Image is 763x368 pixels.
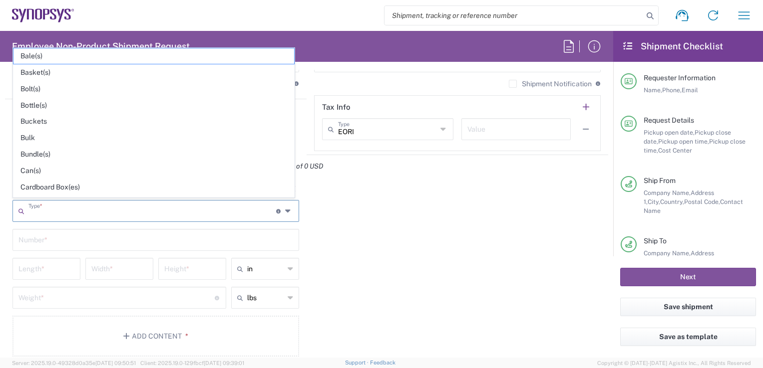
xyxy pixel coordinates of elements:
[622,40,723,52] h2: Shipment Checklist
[620,268,756,286] button: Next
[13,147,294,162] span: Bundle(s)
[140,360,244,366] span: Client: 2025.19.0-129fbcf
[370,360,395,366] a: Feedback
[384,6,643,25] input: Shipment, tracking or reference number
[322,102,351,112] h2: Tax Info
[658,138,709,145] span: Pickup open time,
[509,80,592,88] label: Shipment Notification
[644,86,662,94] span: Name,
[204,360,244,366] span: [DATE] 09:39:01
[5,162,331,170] em: Total shipment is made up of 1 package(s) containing 0 piece(s) weighing 0 and a total value of 0...
[13,163,294,179] span: Can(s)
[95,360,136,366] span: [DATE] 09:50:51
[682,86,698,94] span: Email
[644,116,694,124] span: Request Details
[658,147,692,154] span: Cost Center
[644,177,676,184] span: Ship From
[13,195,294,211] span: Carton(s)
[13,180,294,195] span: Cardboard Box(es)
[644,129,695,136] span: Pickup open date,
[13,65,294,80] span: Basket(s)
[12,360,136,366] span: Server: 2025.19.0-49328d0a35e
[13,98,294,113] span: Bottle(s)
[644,237,667,245] span: Ship To
[644,74,716,82] span: Requester Information
[597,359,751,368] span: Copyright © [DATE]-[DATE] Agistix Inc., All Rights Reserved
[662,86,682,94] span: Phone,
[12,40,190,52] h2: Employee Non-Product Shipment Request
[12,316,299,357] button: Add Content*
[13,130,294,146] span: Bulk
[648,198,660,205] span: City,
[644,249,691,257] span: Company Name,
[620,298,756,316] button: Save shipment
[345,360,370,366] a: Support
[620,328,756,346] button: Save as template
[644,189,691,196] span: Company Name,
[684,198,720,205] span: Postal Code,
[13,81,294,97] span: Bolt(s)
[13,114,294,129] span: Buckets
[660,198,684,205] span: Country,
